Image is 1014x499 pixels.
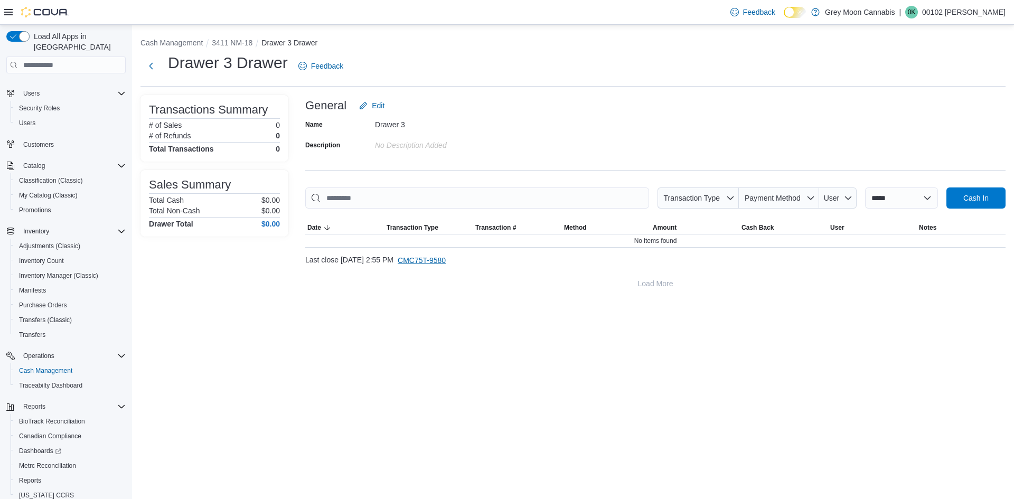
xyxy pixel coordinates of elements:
span: User [830,223,844,232]
a: Feedback [726,2,780,23]
h4: 0 [276,145,280,153]
span: Reports [23,402,45,411]
button: Cash Back [739,221,828,234]
span: Catalog [19,159,126,172]
span: Classification (Classic) [19,176,83,185]
button: Reports [11,473,130,488]
span: Cash Management [15,364,126,377]
span: Cash Management [19,366,72,375]
a: Metrc Reconciliation [15,459,80,472]
span: Reports [19,400,126,413]
a: Dashboards [15,445,65,457]
span: My Catalog (Classic) [19,191,78,200]
button: User [819,187,857,209]
span: Metrc Reconciliation [19,462,76,470]
p: $0.00 [261,196,280,204]
p: | [899,6,901,18]
button: Load More [305,273,1006,294]
span: Edit [372,100,384,111]
button: Cash In [946,187,1006,209]
a: Feedback [294,55,348,77]
p: $0.00 [261,206,280,215]
span: My Catalog (Classic) [15,189,126,202]
button: Users [2,86,130,101]
span: Classification (Classic) [15,174,126,187]
button: Cash Management [140,39,203,47]
button: Metrc Reconciliation [11,458,130,473]
button: Users [11,116,130,130]
span: Reports [19,476,41,485]
span: Dashboards [19,447,61,455]
h4: Drawer Total [149,220,193,228]
button: Inventory [2,224,130,239]
span: Load More [638,278,673,289]
button: Inventory Count [11,253,130,268]
span: Feedback [743,7,775,17]
button: Canadian Compliance [11,429,130,444]
span: Inventory Manager (Classic) [19,271,98,280]
span: Inventory Count [19,257,64,265]
button: Notes [917,221,1006,234]
span: BioTrack Reconciliation [19,417,85,426]
label: Name [305,120,323,129]
span: Transfers (Classic) [15,314,126,326]
span: Canadian Compliance [19,432,81,440]
button: BioTrack Reconciliation [11,414,130,429]
p: 00102 [PERSON_NAME] [922,6,1006,18]
a: Transfers [15,328,50,341]
span: Feedback [311,61,343,71]
a: My Catalog (Classic) [15,189,82,202]
span: User [824,194,840,202]
a: Dashboards [11,444,130,458]
h6: Total Non-Cash [149,206,200,215]
span: Adjustments (Classic) [15,240,126,252]
h1: Drawer 3 Drawer [168,52,288,73]
span: Reports [15,474,126,487]
button: Drawer 3 Drawer [261,39,317,47]
span: Transaction # [475,223,516,232]
span: Security Roles [19,104,60,112]
a: Transfers (Classic) [15,314,76,326]
button: Edit [355,95,389,116]
span: Dashboards [15,445,126,457]
button: Security Roles [11,101,130,116]
span: Promotions [19,206,51,214]
button: Purchase Orders [11,298,130,313]
span: Metrc Reconciliation [15,459,126,472]
button: Inventory [19,225,53,238]
input: This is a search bar. As you type, the results lower in the page will automatically filter. [305,187,649,209]
button: User [828,221,917,234]
a: Users [15,117,40,129]
span: CMC75T-9580 [398,255,446,266]
span: Customers [23,140,54,149]
button: Transaction Type [384,221,473,234]
h6: # of Refunds [149,131,191,140]
div: 00102 Kristian Serna [905,6,918,18]
button: Transfers (Classic) [11,313,130,327]
span: Inventory Count [15,255,126,267]
span: Transfers (Classic) [19,316,72,324]
button: Reports [19,400,50,413]
span: No items found [634,237,677,245]
button: Cash Management [11,363,130,378]
span: Notes [919,223,936,232]
button: Payment Method [739,187,819,209]
button: Next [140,55,162,77]
label: Description [305,141,340,149]
button: Date [305,221,384,234]
div: Drawer 3 [375,116,517,129]
span: Inventory Manager (Classic) [15,269,126,282]
button: Users [19,87,44,100]
h4: $0.00 [261,220,280,228]
span: Transaction Type [663,194,720,202]
span: Purchase Orders [19,301,67,309]
span: Cash Back [741,223,774,232]
a: Customers [19,138,58,151]
a: Adjustments (Classic) [15,240,84,252]
a: Manifests [15,284,50,297]
a: Cash Management [15,364,77,377]
span: Inventory [23,227,49,236]
span: Transaction Type [387,223,438,232]
button: Traceabilty Dashboard [11,378,130,393]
